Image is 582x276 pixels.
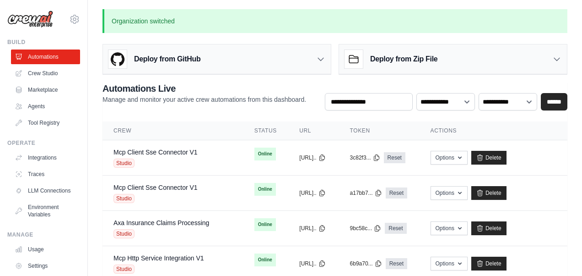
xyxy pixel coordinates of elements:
[11,116,80,130] a: Tool Registry
[11,259,80,273] a: Settings
[243,121,289,140] th: Status
[113,265,135,274] span: Studio
[7,11,53,28] img: Logo
[471,151,507,165] a: Delete
[431,151,468,165] button: Options
[471,186,507,200] a: Delete
[385,223,406,234] a: Reset
[11,50,80,64] a: Automations
[102,95,306,104] p: Manage and monitor your active crew automations from this dashboard.
[11,150,80,165] a: Integrations
[102,82,306,95] h2: Automations Live
[7,39,80,46] div: Build
[11,242,80,257] a: Usage
[288,121,339,140] th: URL
[11,200,80,222] a: Environment Variables
[113,254,204,262] a: Mcp Http Service Integration V1
[431,186,468,200] button: Options
[113,159,135,168] span: Studio
[108,50,127,68] img: GitHub Logo
[11,99,80,114] a: Agents
[350,154,380,161] button: 3c82f3...
[384,152,405,163] a: Reset
[11,66,80,81] a: Crew Studio
[11,167,80,182] a: Traces
[113,149,198,156] a: Mcp Client Sse Connector V1
[7,231,80,238] div: Manage
[431,257,468,270] button: Options
[339,121,420,140] th: Token
[113,184,198,191] a: Mcp Client Sse Connector V1
[386,258,407,269] a: Reset
[471,257,507,270] a: Delete
[113,194,135,203] span: Studio
[254,148,276,160] span: Online
[420,121,567,140] th: Actions
[113,219,209,226] a: Axa Insurance Claims Processing
[431,221,468,235] button: Options
[254,218,276,231] span: Online
[134,54,200,65] h3: Deploy from GitHub
[350,189,382,197] button: a17bb7...
[102,121,243,140] th: Crew
[7,139,80,147] div: Operate
[350,225,382,232] button: 9bc58c...
[370,54,437,65] h3: Deploy from Zip File
[254,183,276,196] span: Online
[11,83,80,97] a: Marketplace
[471,221,507,235] a: Delete
[350,260,382,267] button: 6b9a70...
[254,254,276,266] span: Online
[386,188,407,199] a: Reset
[102,9,567,33] p: Organization switched
[113,229,135,238] span: Studio
[11,183,80,198] a: LLM Connections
